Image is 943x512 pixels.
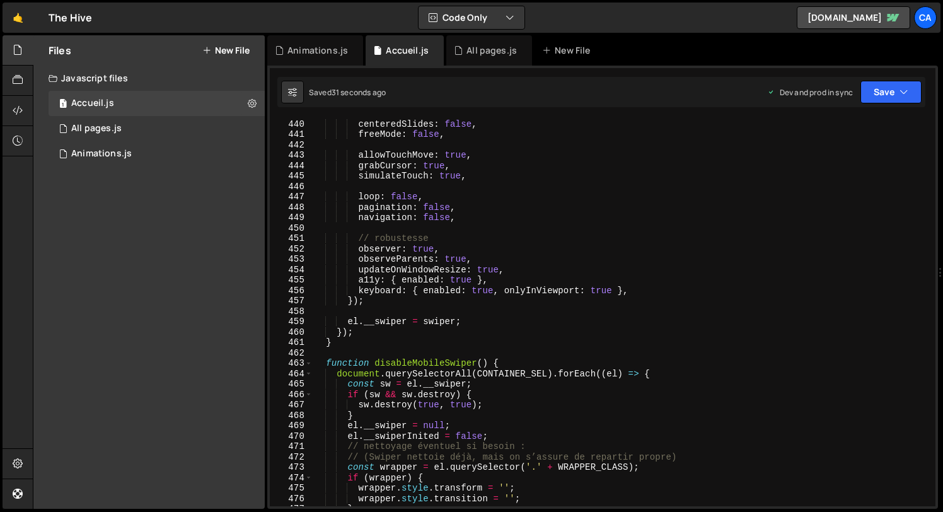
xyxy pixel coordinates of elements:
a: Ca [914,6,937,29]
div: Dev and prod in sync [767,87,853,98]
div: 447 [270,192,313,202]
a: [DOMAIN_NAME] [797,6,910,29]
div: All pages.js [466,44,517,57]
button: Code Only [419,6,524,29]
div: 442 [270,140,313,151]
div: 451 [270,233,313,244]
div: 454 [270,265,313,276]
div: 474 [270,473,313,484]
div: 473 [270,462,313,473]
div: 467 [270,400,313,410]
div: All pages.js [71,123,122,134]
div: 458 [270,306,313,317]
a: 🤙 [3,3,33,33]
div: 450 [270,223,313,234]
div: 461 [270,337,313,348]
div: 17034/46801.js [49,91,265,116]
div: 445 [270,171,313,182]
div: 465 [270,379,313,390]
div: 17034/46803.js [49,116,265,141]
div: New File [542,44,595,57]
div: 31 seconds ago [332,87,386,98]
span: 1 [59,100,67,110]
div: 444 [270,161,313,172]
div: Animations.js [71,148,132,160]
div: 17034/46849.js [49,141,265,166]
div: 463 [270,358,313,369]
div: The Hive [49,10,92,25]
div: 448 [270,202,313,213]
div: Saved [309,87,386,98]
div: Javascript files [33,66,265,91]
div: 476 [270,494,313,504]
div: 469 [270,421,313,431]
div: 441 [270,129,313,140]
div: 466 [270,390,313,400]
div: 468 [270,410,313,421]
div: 446 [270,182,313,192]
h2: Files [49,44,71,57]
button: Save [860,81,922,103]
div: 470 [270,431,313,442]
div: 443 [270,150,313,161]
button: New File [202,45,250,55]
div: Animations.js [287,44,348,57]
div: 475 [270,483,313,494]
div: 464 [270,369,313,380]
div: 462 [270,348,313,359]
div: 472 [270,452,313,463]
div: 457 [270,296,313,306]
div: 456 [270,286,313,296]
div: 452 [270,244,313,255]
div: 471 [270,441,313,452]
div: 455 [270,275,313,286]
div: 460 [270,327,313,338]
div: 440 [270,119,313,130]
div: 459 [270,317,313,327]
div: 449 [270,212,313,223]
div: Accueil.js [386,44,429,57]
div: Accueil.js [71,98,114,109]
div: 453 [270,254,313,265]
